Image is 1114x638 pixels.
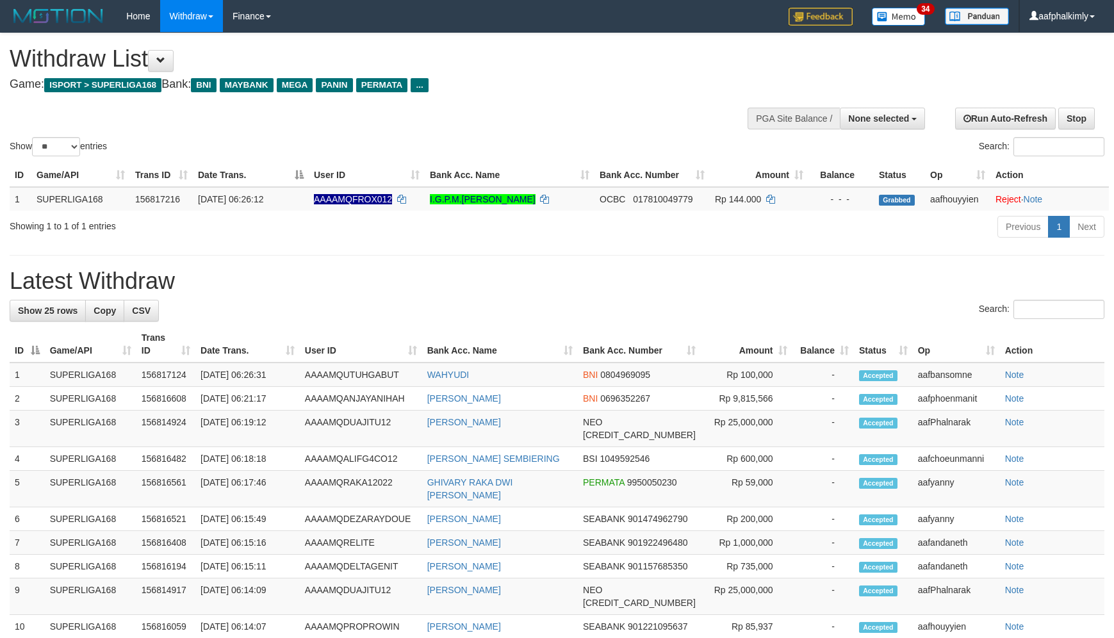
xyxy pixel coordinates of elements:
[792,326,854,363] th: Balance: activate to sort column ascending
[859,514,897,525] span: Accepted
[10,555,45,578] td: 8
[792,471,854,507] td: -
[300,363,422,387] td: AAAAMQUTUHGABUT
[583,370,598,380] span: BNI
[195,363,300,387] td: [DATE] 06:26:31
[136,326,195,363] th: Trans ID: activate to sort column ascending
[195,507,300,531] td: [DATE] 06:15:49
[859,394,897,405] span: Accepted
[300,507,422,531] td: AAAAMQDEZARAYDOUE
[792,531,854,555] td: -
[136,531,195,555] td: 156816408
[316,78,352,92] span: PANIN
[583,621,625,632] span: SEABANK
[859,454,897,465] span: Accepted
[10,215,455,233] div: Showing 1 to 1 of 1 entries
[94,306,116,316] span: Copy
[628,514,687,524] span: Copy 901474962790 to clipboard
[195,447,300,471] td: [DATE] 06:18:18
[427,585,501,595] a: [PERSON_NAME]
[701,447,792,471] td: Rp 600,000
[913,471,1000,507] td: aafyanny
[1005,514,1024,524] a: Note
[715,194,761,204] span: Rp 144.000
[32,137,80,156] select: Showentries
[309,163,425,187] th: User ID: activate to sort column ascending
[583,561,625,571] span: SEABANK
[130,163,193,187] th: Trans ID: activate to sort column ascending
[748,108,840,129] div: PGA Site Balance /
[990,163,1109,187] th: Action
[195,531,300,555] td: [DATE] 06:15:16
[427,621,501,632] a: [PERSON_NAME]
[193,163,309,187] th: Date Trans.: activate to sort column descending
[136,411,195,447] td: 156814924
[45,387,136,411] td: SUPERLIGA168
[300,578,422,615] td: AAAAMQDUAJITU12
[913,363,1000,387] td: aafbansomne
[859,478,897,489] span: Accepted
[10,326,45,363] th: ID: activate to sort column descending
[191,78,216,92] span: BNI
[814,193,869,206] div: - - -
[45,326,136,363] th: Game/API: activate to sort column ascending
[195,387,300,411] td: [DATE] 06:21:17
[789,8,853,26] img: Feedback.jpg
[1048,216,1070,238] a: 1
[859,585,897,596] span: Accepted
[701,507,792,531] td: Rp 200,000
[701,326,792,363] th: Amount: activate to sort column ascending
[132,306,151,316] span: CSV
[1005,454,1024,464] a: Note
[45,447,136,471] td: SUPERLIGA168
[979,137,1104,156] label: Search:
[701,555,792,578] td: Rp 735,000
[277,78,313,92] span: MEGA
[10,78,730,91] h4: Game: Bank:
[1005,477,1024,487] a: Note
[10,471,45,507] td: 5
[1069,216,1104,238] a: Next
[701,411,792,447] td: Rp 25,000,000
[300,531,422,555] td: AAAAMQRELITE
[701,578,792,615] td: Rp 25,000,000
[427,454,560,464] a: [PERSON_NAME] SEMBIERING
[628,561,687,571] span: Copy 901157685350 to clipboard
[136,447,195,471] td: 156816482
[10,387,45,411] td: 2
[583,417,602,427] span: NEO
[792,411,854,447] td: -
[85,300,124,322] a: Copy
[195,578,300,615] td: [DATE] 06:14:09
[300,387,422,411] td: AAAAMQANJAYANIHAH
[427,514,501,524] a: [PERSON_NAME]
[913,507,1000,531] td: aafyanny
[990,187,1109,211] td: ·
[136,387,195,411] td: 156816608
[913,555,1000,578] td: aafandaneth
[583,514,625,524] span: SEABANK
[136,471,195,507] td: 156816561
[45,578,136,615] td: SUPERLIGA168
[195,471,300,507] td: [DATE] 06:17:46
[195,326,300,363] th: Date Trans.: activate to sort column ascending
[955,108,1056,129] a: Run Auto-Refresh
[31,163,130,187] th: Game/API: activate to sort column ascending
[848,113,909,124] span: None selected
[10,531,45,555] td: 7
[792,507,854,531] td: -
[195,411,300,447] td: [DATE] 06:19:12
[427,561,501,571] a: [PERSON_NAME]
[600,194,625,204] span: OCBC
[997,216,1049,238] a: Previous
[583,393,598,404] span: BNI
[10,46,730,72] h1: Withdraw List
[427,477,513,500] a: GHIVARY RAKA DWI [PERSON_NAME]
[1005,621,1024,632] a: Note
[1005,561,1024,571] a: Note
[31,187,130,211] td: SUPERLIGA168
[627,477,677,487] span: Copy 9950050230 to clipboard
[859,418,897,429] span: Accepted
[136,555,195,578] td: 156816194
[792,447,854,471] td: -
